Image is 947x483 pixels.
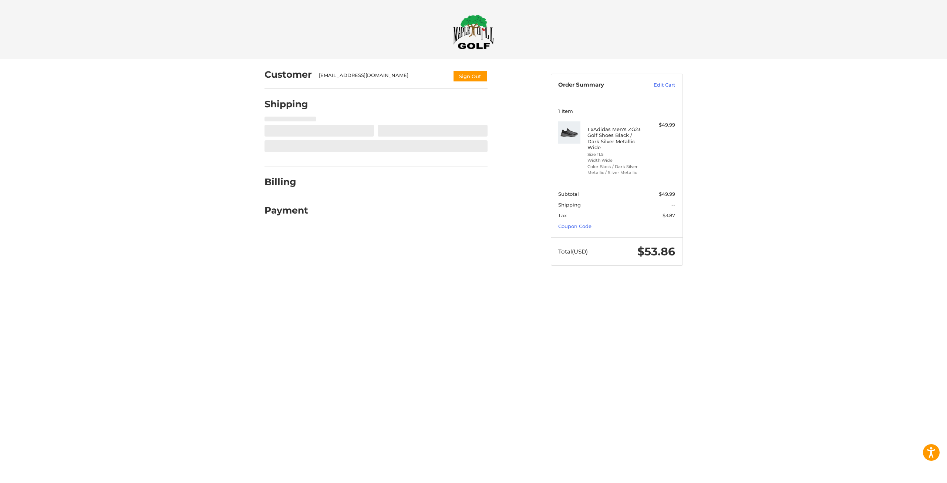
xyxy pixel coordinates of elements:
li: Color Black / Dark Silver Metallic / Silver Metallic [587,164,644,176]
span: Tax [558,212,567,218]
h2: Payment [264,205,308,216]
button: Sign Out [453,70,488,82]
h4: 1 x Adidas Men's ZG23 Golf Shoes Black / Dark Silver Metallic Wide [587,126,644,150]
li: Width Wide [587,157,644,164]
h3: 1 Item [558,108,675,114]
a: Coupon Code [558,223,592,229]
span: Shipping [558,202,581,208]
span: -- [671,202,675,208]
div: $49.99 [646,121,675,129]
span: Total (USD) [558,248,588,255]
span: $53.86 [637,245,675,258]
span: $3.87 [663,212,675,218]
h3: Order Summary [558,81,638,89]
h2: Customer [264,69,312,80]
h2: Billing [264,176,308,188]
img: Maple Hill Golf [453,14,494,49]
h2: Shipping [264,98,308,110]
li: Size 11.5 [587,151,644,158]
a: Edit Cart [638,81,675,89]
span: $49.99 [659,191,675,197]
span: Subtotal [558,191,579,197]
div: [EMAIL_ADDRESS][DOMAIN_NAME] [319,72,445,82]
